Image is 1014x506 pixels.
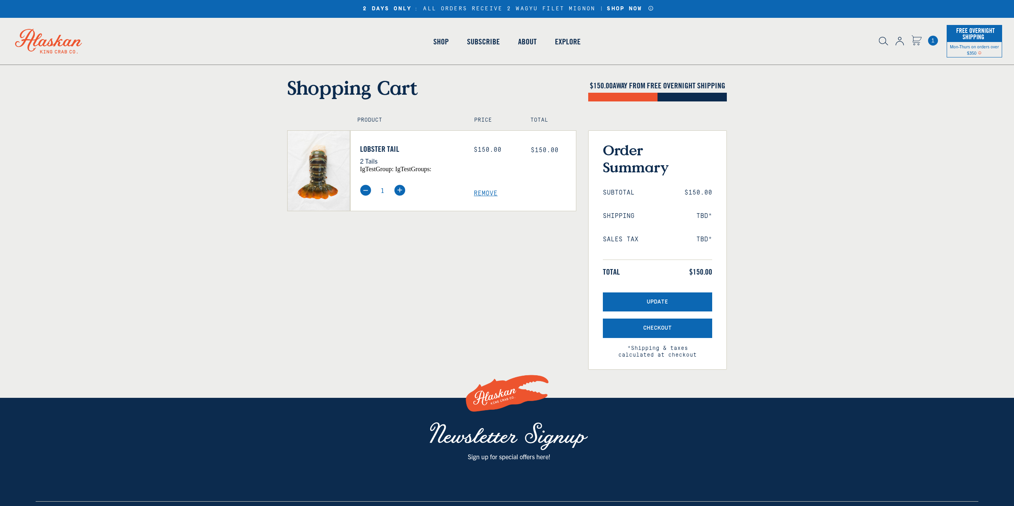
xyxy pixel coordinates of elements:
span: 1 [928,36,938,46]
span: Total [603,267,620,277]
a: About [509,19,546,64]
a: Announcement Bar Modal [648,6,654,11]
span: *Shipping & taxes calculated at checkout [603,338,712,359]
img: Lobster Tail - 2 Tails [288,131,350,211]
strong: 2 DAYS ONLY [363,6,412,12]
span: Update [647,299,668,306]
p: Sign up for special offers here! [384,451,633,462]
span: $150.00 [531,147,558,154]
img: minus [360,185,371,196]
h4: $ AWAY FROM FREE OVERNIGHT SHIPPING [588,81,727,90]
span: Free Overnight Shipping [954,25,995,43]
a: Cart [911,35,922,47]
button: Checkout [603,319,712,338]
h3: Order Summary [603,141,712,176]
span: $150.00 [684,189,712,197]
a: Cart [928,36,938,46]
span: Shipping Notice Icon [978,50,982,55]
h4: Price [474,117,513,124]
a: Lobster Tail [360,144,462,154]
img: Alaskan King Crab Co. Logo [463,366,551,422]
div: $150.00 [474,146,519,154]
p: 2 Tails [360,156,462,166]
img: Alaskan King Crab Co. logo [4,18,93,65]
a: Explore [546,19,590,64]
h4: Product [357,117,457,124]
span: Subtotal [603,189,635,197]
img: search [879,37,888,46]
img: account [896,37,904,46]
span: Checkout [643,325,672,332]
a: Remove [474,190,576,197]
span: $150.00 [689,267,712,277]
h4: Total [530,117,569,124]
h1: Shopping Cart [287,76,576,99]
span: igTestGroup: [360,166,394,172]
a: Shop [424,19,458,64]
span: 150.00 [593,80,613,90]
a: Subscribe [458,19,509,64]
span: Sales Tax [603,236,639,243]
button: Update [603,292,712,312]
span: igTestGroups: [395,166,431,172]
span: Mon-Thurs on orders over $350 [950,44,999,55]
span: Shipping [603,212,635,220]
div: : ALL ORDERS RECEIVE 2 WAGYU FILET MIGNON | [360,6,654,12]
a: SHOP NOW [604,6,645,12]
strong: SHOP NOW [607,6,642,12]
img: plus [394,185,405,196]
